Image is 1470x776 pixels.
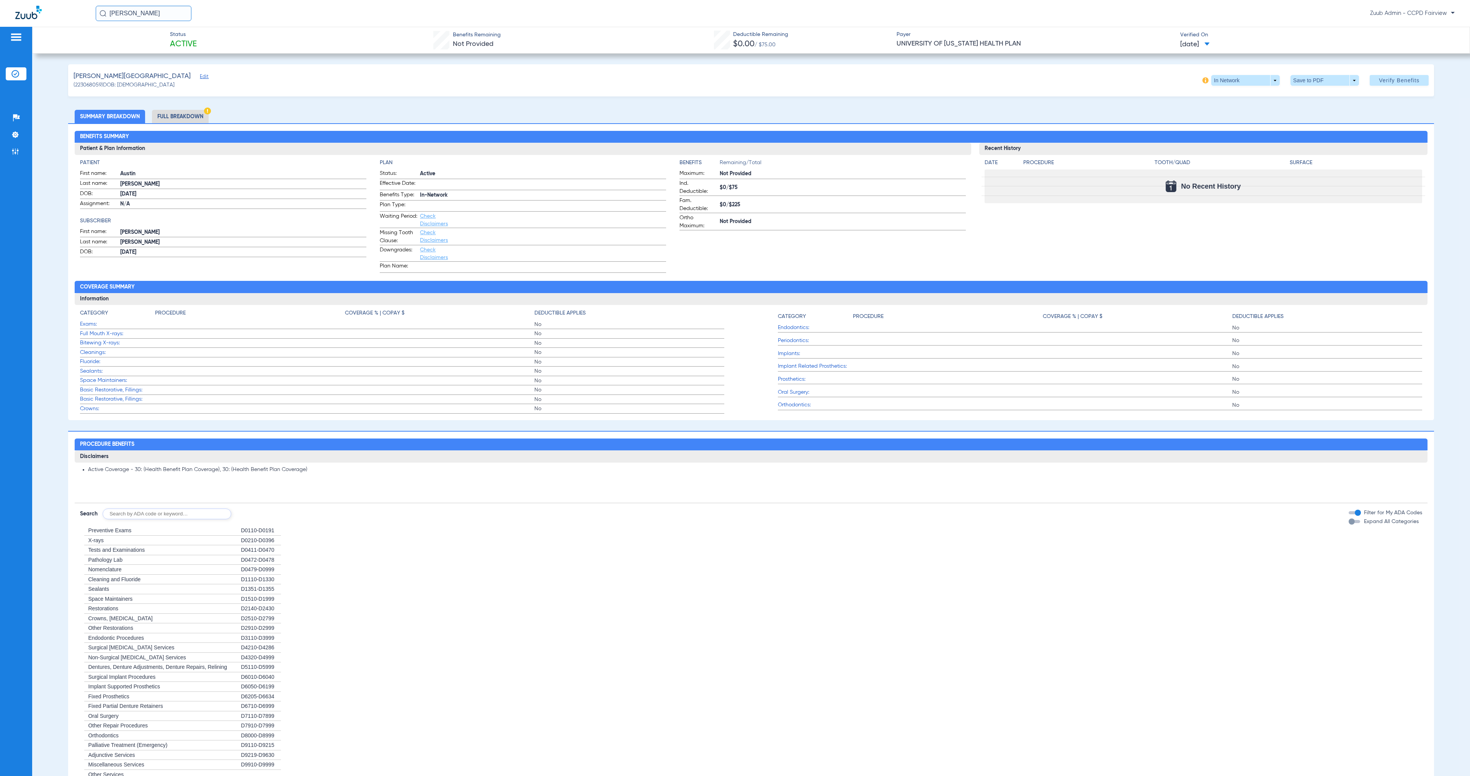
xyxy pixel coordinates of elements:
[453,31,501,39] span: Benefits Remaining
[120,200,366,208] span: N/A
[1043,313,1102,321] h4: Coverage % | Copay $
[380,191,417,200] span: Benefits Type:
[1379,77,1419,83] span: Verify Benefits
[88,547,145,553] span: Tests and Examinations
[1211,75,1280,86] button: In Network
[241,614,281,624] div: D2510-D2799
[679,159,720,167] h4: Benefits
[1232,313,1284,321] h4: Deductible Applies
[241,536,281,546] div: D0210-D0396
[534,367,724,375] span: No
[241,662,281,672] div: D5110-D5999
[80,238,118,247] span: Last name:
[75,439,1427,451] h2: Procedure Benefits
[80,330,155,338] span: Full Mouth X-rays:
[1155,159,1287,167] h4: Tooth/Quad
[679,197,717,213] span: Fam. Deductible:
[1370,10,1455,17] span: Zuub Admin - CCPD Fairview
[1232,363,1422,370] span: No
[103,509,231,519] input: Search by ADA code or keyword…
[241,633,281,643] div: D3110-D3999
[80,170,118,179] span: First name:
[80,217,366,225] h4: Subscriber
[80,377,155,385] span: Space Maintainers:
[1043,309,1233,323] app-breakdown-title: Coverage % | Copay $
[88,466,1422,473] li: Active Coverage - 30: (Health Benefit Plan Coverage), 30: (Health Benefit Plan Coverage)
[88,596,132,602] span: Space Maintainers
[100,10,106,17] img: Search Icon
[75,131,1427,143] h2: Benefits Summary
[1290,159,1422,170] app-breakdown-title: Surface
[88,635,144,641] span: Endodontic Procedures
[380,159,666,167] h4: Plan
[241,750,281,760] div: D9219-D9630
[88,683,160,690] span: Implant Supported Prosthetics
[96,6,191,21] input: Search for patients
[534,405,724,412] span: No
[241,760,281,770] div: D9910-D9999
[10,33,22,42] img: hamburger-icon
[170,31,197,39] span: Status
[1370,75,1429,86] button: Verify Benefits
[380,179,417,190] span: Effective Date:
[80,159,366,167] app-breakdown-title: Patient
[241,711,281,721] div: D7110-D7899
[75,293,1427,305] h3: Information
[720,184,966,192] span: $0/$75
[80,228,118,237] span: First name:
[88,752,135,758] span: Adjunctive Services
[241,575,281,585] div: D1110-D1330
[778,309,853,323] app-breakdown-title: Category
[733,31,788,39] span: Deductible Remaining
[720,159,966,170] span: Remaining/Total
[1362,509,1422,517] label: Filter for My ADA Codes
[120,180,366,188] span: [PERSON_NAME]
[1232,324,1422,332] span: No
[80,190,118,199] span: DOB:
[853,313,884,321] h4: Procedure
[778,324,853,332] span: Endodontics:
[897,31,1174,39] span: Payer
[80,510,98,518] span: Search
[152,110,209,123] li: Full Breakdown
[1290,159,1422,167] h4: Surface
[80,309,108,317] h4: Category
[1232,388,1422,396] span: No
[1432,739,1470,776] iframe: Chat Widget
[75,450,1427,463] h3: Disclaimers
[1155,159,1287,170] app-breakdown-title: Tooth/Quad
[120,190,366,198] span: [DATE]
[778,375,853,383] span: Prosthetics:
[241,740,281,750] div: D9110-D9215
[120,248,366,256] span: [DATE]
[88,722,148,729] span: Other Repair Procedures
[88,537,103,543] span: X-rays
[80,358,155,366] span: Fluoride:
[15,6,42,19] img: Zuub Logo
[1232,309,1422,323] app-breakdown-title: Deductible Applies
[80,349,155,357] span: Cleanings:
[80,405,155,413] span: Crowns:
[88,576,140,582] span: Cleaning and Fluoride
[534,396,724,403] span: No
[1180,40,1210,49] span: [DATE]
[241,731,281,741] div: D8000-D8999
[88,664,227,670] span: Dentures, Denture Adjustments, Denture Repairs, Relining
[88,615,152,621] span: Crowns, [MEDICAL_DATA]
[120,228,366,236] span: [PERSON_NAME]
[420,214,448,227] a: Check Disclaimers
[241,594,281,604] div: D1510-D1999
[985,159,1017,167] h4: Date
[720,170,966,178] span: Not Provided
[345,309,405,317] h4: Coverage % | Copay $
[80,386,155,394] span: Basic Restorative, Fillings:
[778,350,853,358] span: Implants:
[420,247,448,260] a: Check Disclaimers
[453,41,493,47] span: Not Provided
[534,349,724,356] span: No
[88,625,133,631] span: Other Restorations
[420,170,666,178] span: Active
[88,761,144,768] span: Miscellaneous Services
[720,201,966,209] span: $0/$225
